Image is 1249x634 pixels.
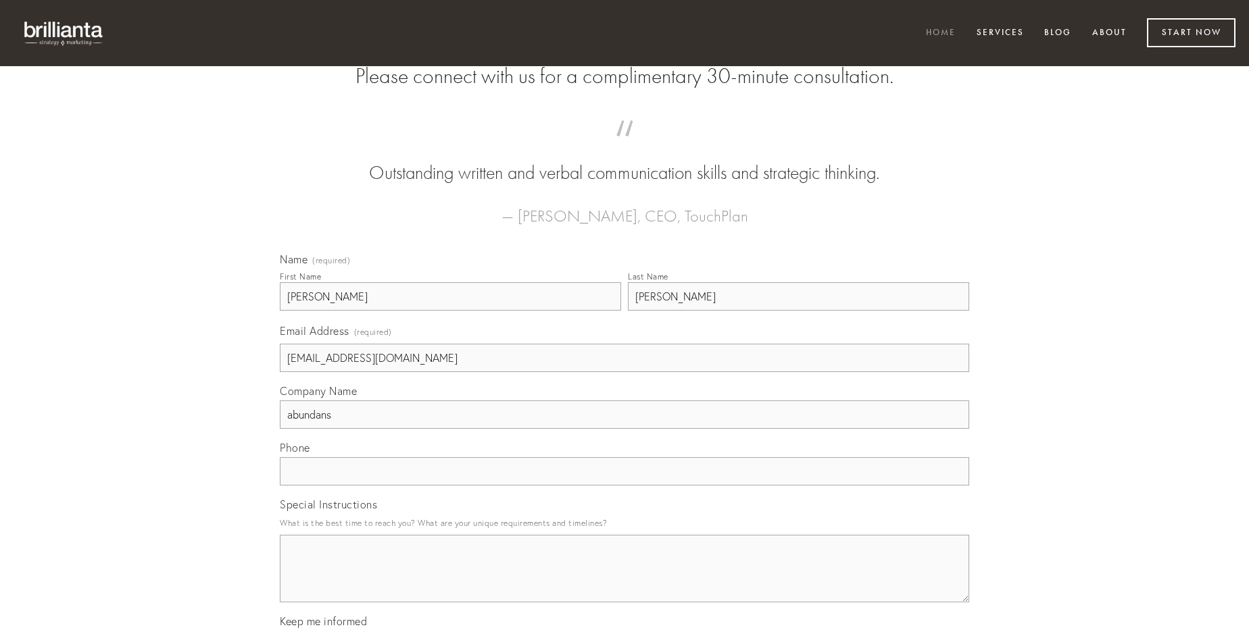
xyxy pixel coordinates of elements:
[280,271,321,282] div: First Name
[14,14,115,53] img: brillianta - research, strategy, marketing
[312,257,350,265] span: (required)
[301,134,948,160] span: “
[968,22,1033,45] a: Services
[280,384,357,398] span: Company Name
[301,186,948,230] figcaption: — [PERSON_NAME], CEO, TouchPlan
[280,498,377,511] span: Special Instructions
[1035,22,1080,45] a: Blog
[280,441,310,454] span: Phone
[628,271,668,282] div: Last Name
[301,134,948,186] blockquote: Outstanding written and verbal communication skills and strategic thinking.
[1083,22,1135,45] a: About
[280,514,969,532] p: What is the best time to reach you? What are your unique requirements and timelines?
[280,324,349,338] span: Email Address
[280,614,367,628] span: Keep me informed
[280,253,308,266] span: Name
[1147,18,1235,47] a: Start Now
[354,323,392,341] span: (required)
[280,63,969,89] h2: Please connect with us for a complimentary 30-minute consultation.
[917,22,964,45] a: Home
